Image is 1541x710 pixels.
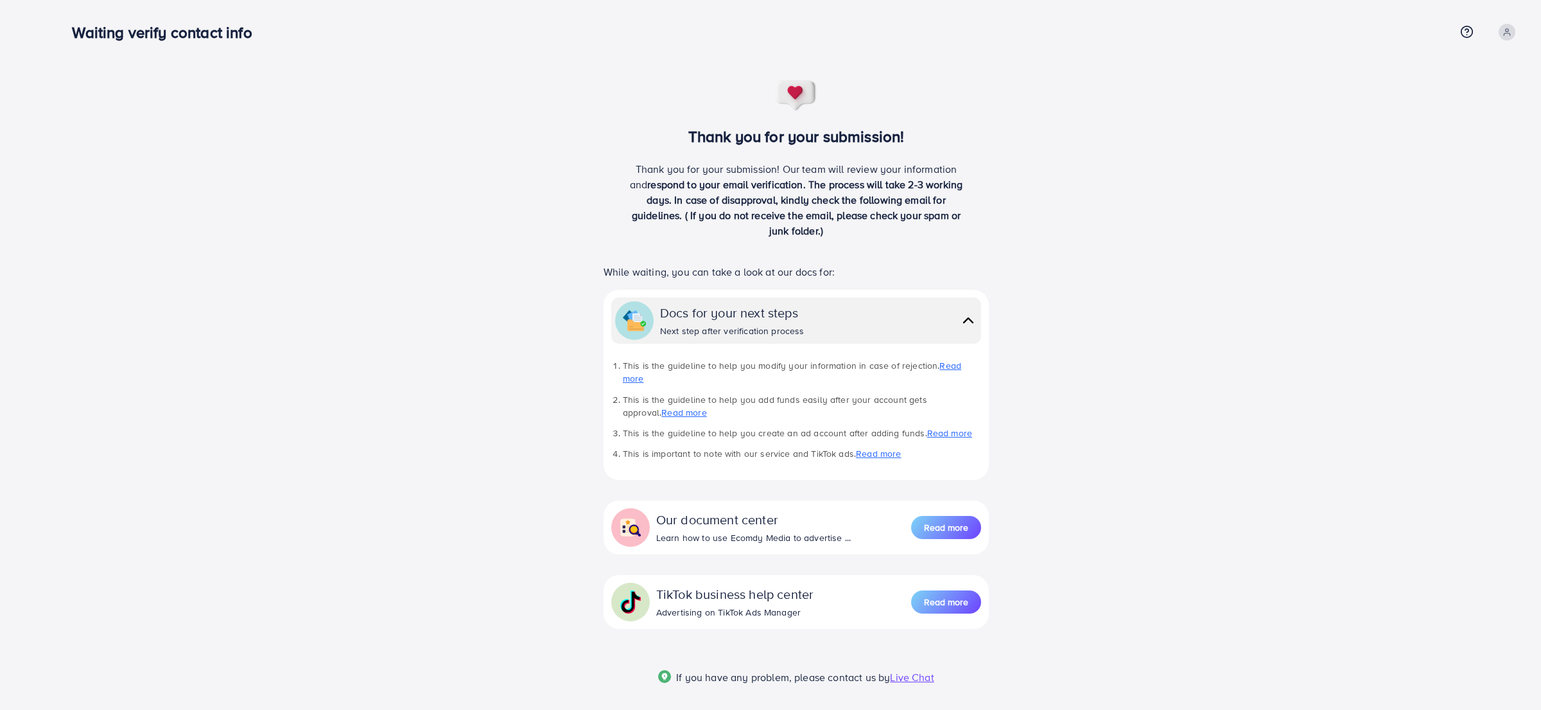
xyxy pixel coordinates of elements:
img: Popup guide [658,670,671,683]
div: Next step after verification process [660,324,805,337]
img: success [775,80,817,112]
div: Our document center [656,510,851,529]
h3: Thank you for your submission! [582,127,1011,146]
li: This is the guideline to help you modify your information in case of rejection. [623,359,981,386]
span: respond to your email verification. The process will take 2-3 working days. In case of disapprova... [632,177,963,238]
button: Read more [911,590,981,614]
div: TikTok business help center [656,585,814,603]
a: Read more [856,447,901,460]
span: Live Chat [890,670,934,684]
span: Read more [924,596,968,608]
a: Read more [661,406,706,419]
div: Docs for your next steps [660,303,805,322]
a: Read more [911,589,981,615]
a: Read more [927,427,972,439]
span: Read more [924,521,968,534]
img: collapse [619,590,642,614]
div: Advertising on TikTok Ads Manager [656,606,814,619]
img: collapse [623,309,646,332]
a: Read more [911,515,981,540]
div: Learn how to use Ecomdy Media to advertise ... [656,531,851,544]
li: This is important to note with our service and TikTok ads. [623,447,981,460]
li: This is the guideline to help you add funds easily after your account gets approval. [623,393,981,420]
img: collapse [959,311,977,330]
li: This is the guideline to help you create an ad account after adding funds. [623,427,981,439]
span: If you have any problem, please contact us by [676,670,890,684]
button: Read more [911,516,981,539]
a: Read more [623,359,961,385]
p: Thank you for your submission! Our team will review your information and [625,161,968,238]
img: collapse [619,516,642,539]
p: While waiting, you can take a look at our docs for: [604,264,989,280]
h3: Waiting verify contact info [72,23,262,42]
